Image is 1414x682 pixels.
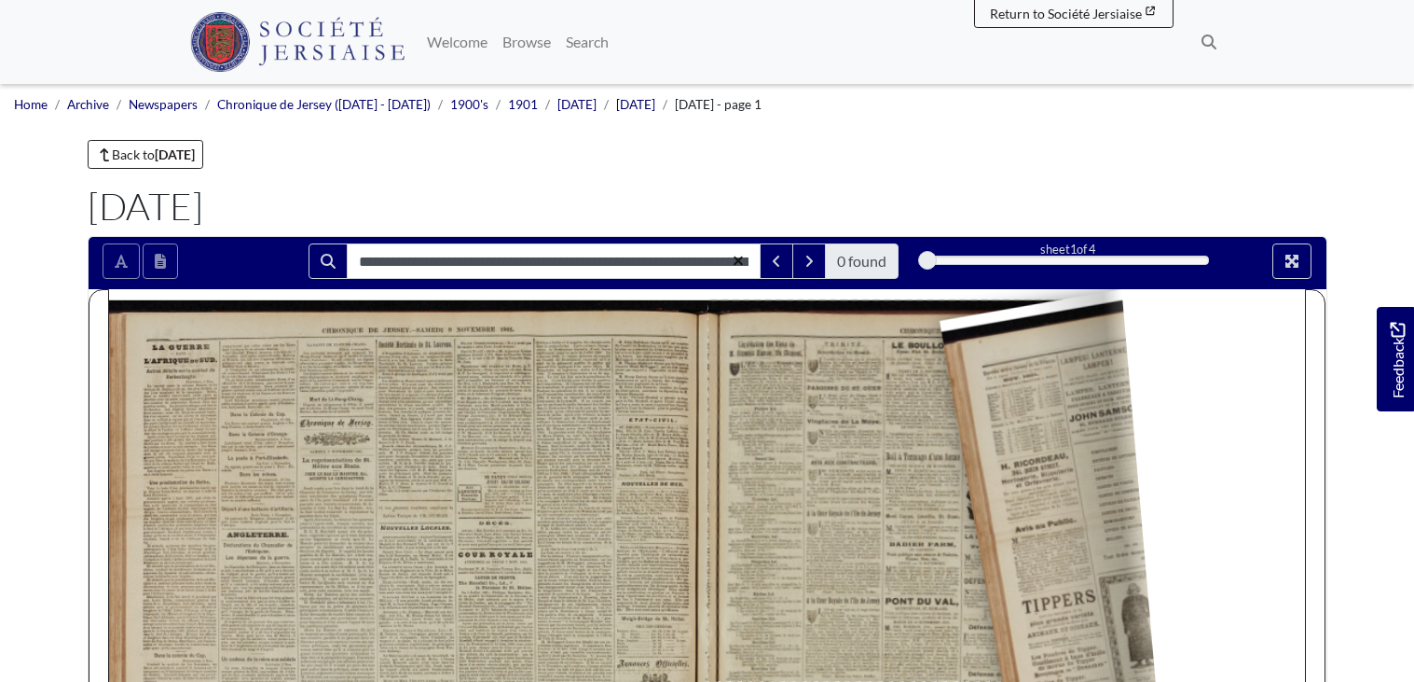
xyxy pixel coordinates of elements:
button: Search [309,244,348,279]
a: Newspapers [129,97,198,112]
a: [DATE] [616,97,655,112]
button: Open transcription window [143,244,178,279]
a: Search [558,23,616,61]
a: 1900's [450,97,488,112]
a: Would you like to provide feedback? [1377,307,1414,411]
a: 1901 [508,97,538,112]
span: 0 found [837,250,886,272]
img: Société Jersiaise [190,12,405,72]
button: Full screen mode [1272,244,1311,279]
button: Previous Match [760,244,793,279]
input: Search for [347,244,761,279]
span: [DATE] - page 1 [675,97,762,112]
h1: [DATE] [88,184,1327,229]
a: Back to[DATE] [88,140,204,169]
span: Feedback [1386,322,1408,397]
div: sheet of 4 [927,241,1209,258]
a: Home [14,97,48,112]
strong: [DATE] [155,146,195,162]
a: Browse [495,23,558,61]
a: Chronique de Jersey ([DATE] - [DATE]) [217,97,431,112]
a: Welcome [419,23,495,61]
a: Société Jersiaise logo [190,7,405,77]
span: 1 [1070,242,1077,257]
button: Next Match [792,244,826,279]
button: Toggle text selection (Alt+T) [103,244,140,279]
a: [DATE] [557,97,597,112]
a: Archive [67,97,109,112]
span: Return to Société Jersiaise [990,6,1142,21]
